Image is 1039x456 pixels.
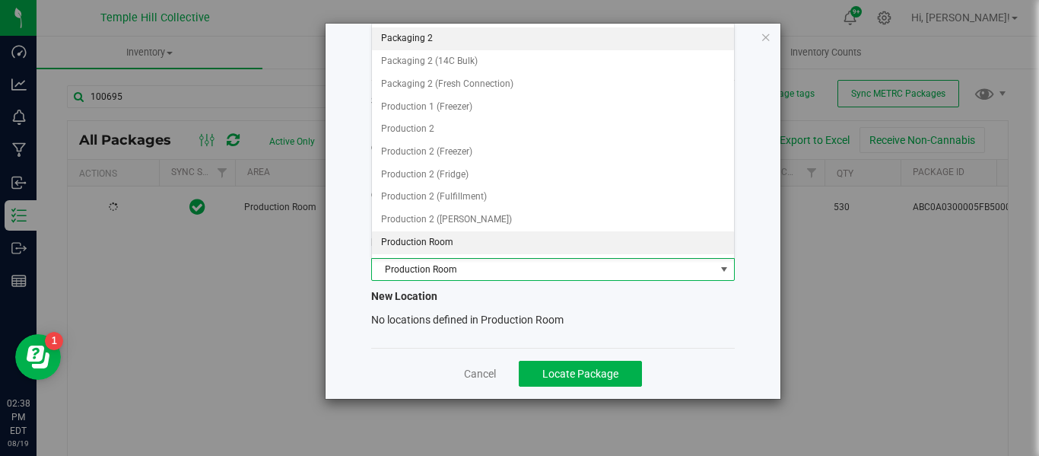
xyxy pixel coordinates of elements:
[372,209,734,231] li: Production 2 ([PERSON_NAME])
[45,332,63,350] iframe: Resource center unread badge
[372,231,734,254] li: Production Room
[372,141,734,164] li: Production 2 (Freezer)
[714,259,733,280] span: select
[372,118,734,141] li: Production 2
[371,290,437,302] span: New Location
[464,366,496,381] a: Cancel
[372,164,734,187] li: Production 2 (Fridge)
[371,314,564,326] span: No locations defined in Production Room
[15,334,61,380] iframe: Resource center
[372,254,734,277] li: Rosin Room
[372,96,734,119] li: Production 1 (Freezer)
[519,361,642,387] button: Locate Package
[372,259,715,280] span: Production Room
[372,186,734,209] li: Production 2 (Fulfillment)
[542,368,618,380] span: Locate Package
[372,50,734,73] li: Packaging 2 (14C Bulk)
[372,73,734,96] li: Packaging 2 (Fresh Connection)
[372,27,734,50] li: Packaging 2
